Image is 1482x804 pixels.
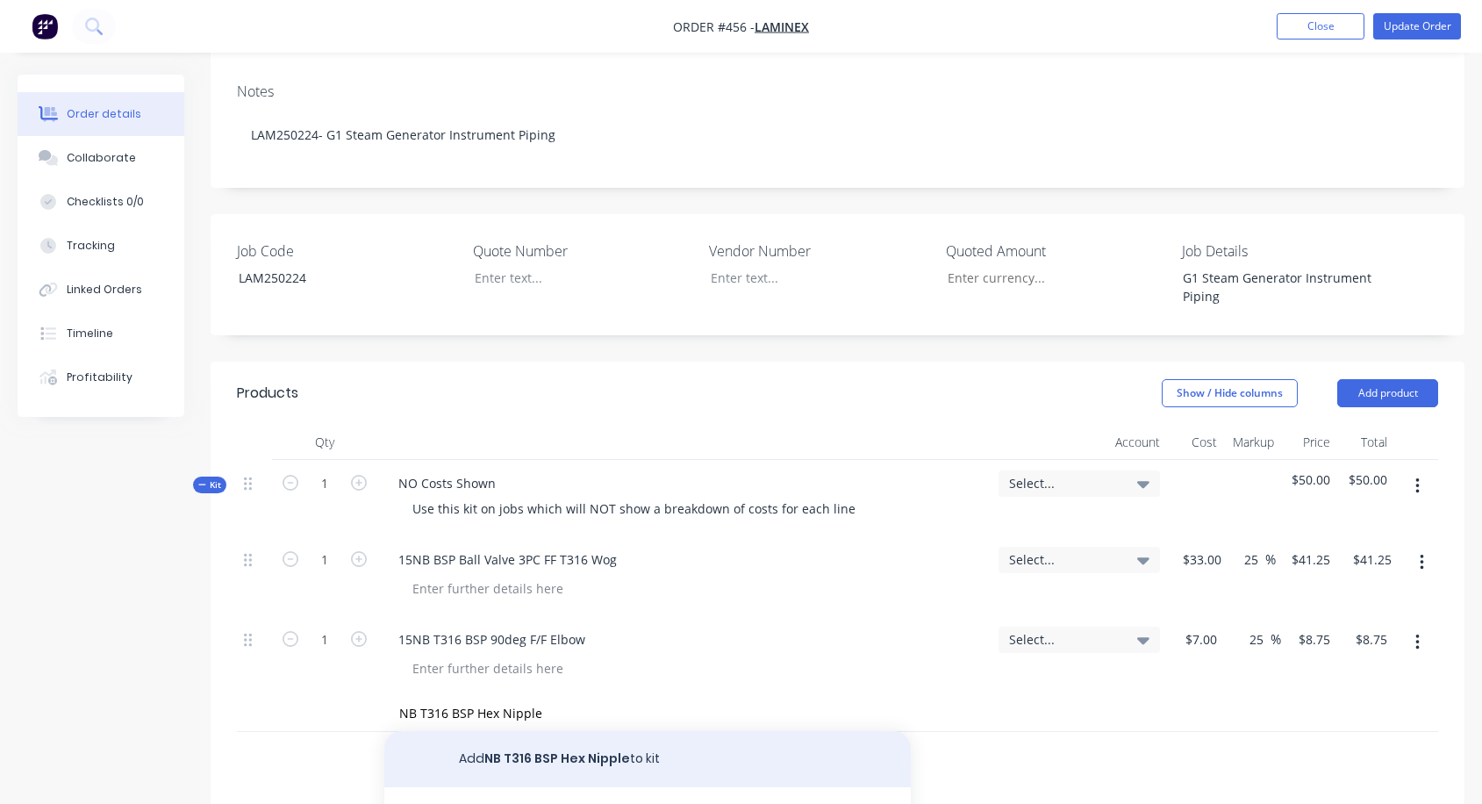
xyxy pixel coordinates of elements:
[67,370,132,385] div: Profitability
[18,312,184,355] button: Timeline
[1271,629,1281,650] span: %
[1224,425,1281,460] div: Markup
[1337,425,1394,460] div: Total
[398,696,749,731] input: Search...
[398,496,870,521] div: Use this kit on jobs which will NOT show a breakdown of costs for each line
[67,194,144,210] div: Checklists 0/0
[1337,379,1438,407] button: Add product
[237,240,456,262] label: Job Code
[237,383,298,404] div: Products
[193,477,226,493] button: Kit
[1009,474,1120,492] span: Select...
[18,268,184,312] button: Linked Orders
[384,547,631,572] div: 15NB BSP Ball Valve 3PC FF T316 Wog
[1281,425,1338,460] div: Price
[992,425,1167,460] div: Account
[473,240,692,262] label: Quote Number
[67,326,113,341] div: Timeline
[67,150,136,166] div: Collaborate
[225,265,444,291] div: LAM250224
[18,224,184,268] button: Tracking
[673,18,755,35] span: Order #456 -
[237,83,1438,100] div: Notes
[67,238,115,254] div: Tracking
[1265,549,1276,570] span: %
[198,478,221,492] span: Kit
[384,731,911,787] button: AddNB T316 BSP Hex Nippleto kit
[709,240,928,262] label: Vendor Number
[384,470,510,496] div: NO Costs Shown
[1344,470,1387,489] span: $50.00
[933,265,1164,291] input: Enter currency...
[1373,13,1461,39] button: Update Order
[18,136,184,180] button: Collaborate
[237,108,1438,162] div: LAM250224- G1 Steam Generator Instrument Piping
[1167,425,1224,460] div: Cost
[67,106,141,122] div: Order details
[1288,470,1331,489] span: $50.00
[1182,240,1401,262] label: Job Details
[18,92,184,136] button: Order details
[18,180,184,224] button: Checklists 0/0
[755,18,809,35] a: Laminex
[1009,630,1120,649] span: Select...
[384,627,599,652] div: 15NB T316 BSP 90deg F/F Elbow
[1277,13,1364,39] button: Close
[18,355,184,399] button: Profitability
[32,13,58,39] img: Factory
[1162,379,1298,407] button: Show / Hide columns
[272,425,377,460] div: Qty
[1169,265,1388,309] div: G1 Steam Generator Instrument Piping
[67,282,142,298] div: Linked Orders
[946,240,1165,262] label: Quoted Amount
[1009,550,1120,569] span: Select...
